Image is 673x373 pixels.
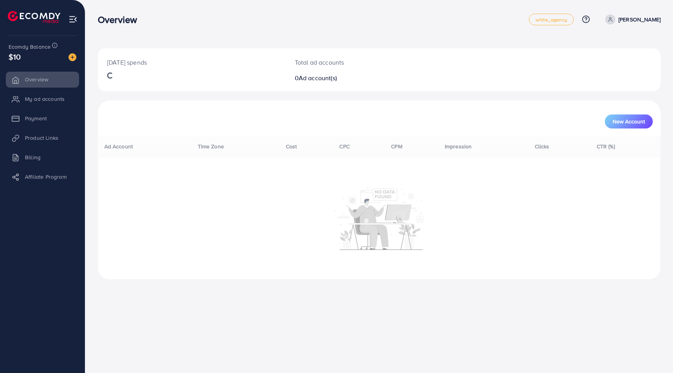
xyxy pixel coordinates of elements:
[295,58,417,67] p: Total ad accounts
[69,15,78,24] img: menu
[9,51,21,62] span: $10
[295,74,417,82] h2: 0
[9,43,51,51] span: Ecomdy Balance
[536,17,567,22] span: white_agency
[529,14,574,25] a: white_agency
[618,15,661,24] p: [PERSON_NAME]
[299,74,337,82] span: Ad account(s)
[107,58,276,67] p: [DATE] spends
[8,11,60,23] img: logo
[69,53,76,61] img: image
[602,14,661,25] a: [PERSON_NAME]
[605,114,653,128] button: New Account
[613,119,645,124] span: New Account
[98,14,143,25] h3: Overview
